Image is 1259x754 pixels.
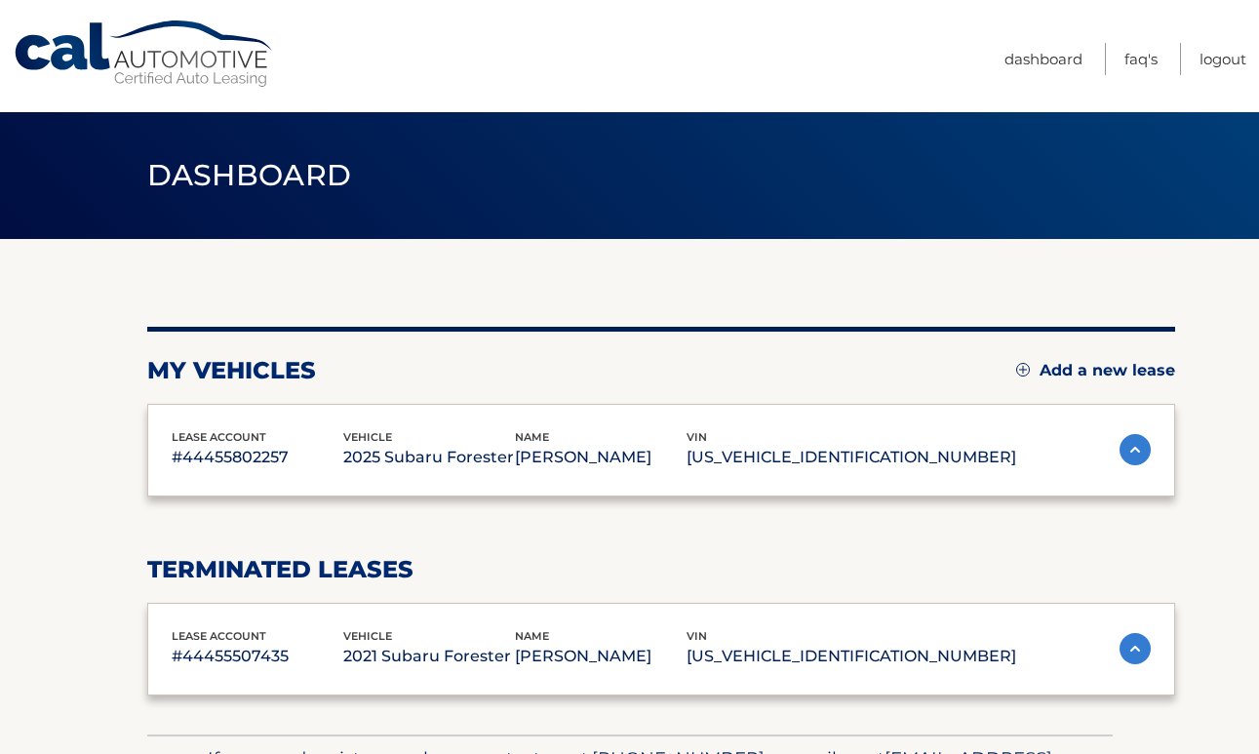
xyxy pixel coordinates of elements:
[147,555,1175,584] h2: terminated leases
[687,629,707,643] span: vin
[1124,43,1158,75] a: FAQ's
[13,20,276,89] a: Cal Automotive
[1120,633,1151,664] img: accordion-active.svg
[172,444,343,471] p: #44455802257
[515,643,687,670] p: [PERSON_NAME]
[1004,43,1082,75] a: Dashboard
[343,643,515,670] p: 2021 Subaru Forester
[687,444,1016,471] p: [US_VEHICLE_IDENTIFICATION_NUMBER]
[687,643,1016,670] p: [US_VEHICLE_IDENTIFICATION_NUMBER]
[1016,363,1030,377] img: add.svg
[343,444,515,471] p: 2025 Subaru Forester
[343,629,392,643] span: vehicle
[1016,361,1175,380] a: Add a new lease
[1200,43,1246,75] a: Logout
[343,430,392,444] span: vehicle
[172,430,266,444] span: lease account
[172,643,343,670] p: #44455507435
[147,356,316,385] h2: my vehicles
[515,444,687,471] p: [PERSON_NAME]
[687,430,707,444] span: vin
[515,629,549,643] span: name
[515,430,549,444] span: name
[172,629,266,643] span: lease account
[147,157,352,193] span: Dashboard
[1120,434,1151,465] img: accordion-active.svg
